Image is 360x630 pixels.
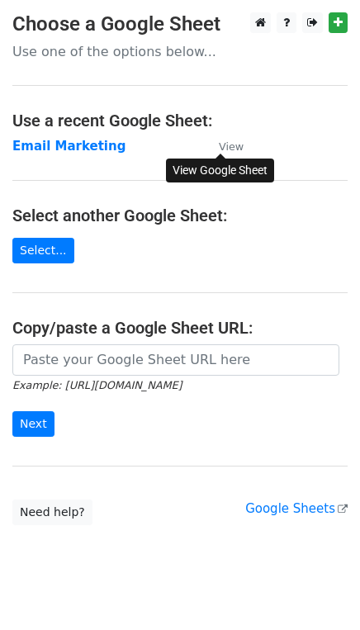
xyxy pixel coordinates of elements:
[12,344,339,376] input: Paste your Google Sheet URL here
[12,43,348,60] p: Use one of the options below...
[245,501,348,516] a: Google Sheets
[12,500,92,525] a: Need help?
[202,139,244,154] a: View
[12,411,54,437] input: Next
[12,318,348,338] h4: Copy/paste a Google Sheet URL:
[277,551,360,630] iframe: Chat Widget
[166,159,274,182] div: View Google Sheet
[12,139,126,154] a: Email Marketing
[12,206,348,225] h4: Select another Google Sheet:
[219,140,244,153] small: View
[12,111,348,130] h4: Use a recent Google Sheet:
[12,238,74,263] a: Select...
[12,12,348,36] h3: Choose a Google Sheet
[12,379,182,391] small: Example: [URL][DOMAIN_NAME]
